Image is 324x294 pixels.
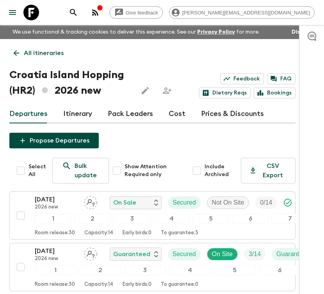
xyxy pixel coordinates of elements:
div: 3 [125,265,166,275]
p: We use functional & tracking cookies to deliver this experience. See our for more. [9,25,263,39]
a: Bookings [254,87,296,98]
div: Trip Fill [244,248,265,260]
span: Assign pack leader [84,250,97,256]
button: CSV Export [241,158,296,184]
div: 2 [74,214,110,224]
p: On Site [212,249,233,259]
div: 7 [272,214,308,224]
a: Cost [169,105,185,123]
p: To guarantee: 0 [161,282,198,288]
div: 5 [214,265,256,275]
p: Early birds: 0 [123,230,151,236]
button: [DATE]2026 newAssign pack leaderGuaranteedSecuredOn SiteTrip FillGuaranteed1234567Room release:30... [9,243,296,291]
p: On Sale [113,198,136,207]
p: Bulk update [75,161,99,180]
span: Select All [28,163,46,178]
div: Secured [168,196,201,209]
a: Feedback [220,73,264,84]
p: 3 / 14 [249,249,261,259]
p: Secured [173,198,196,207]
p: Secured [173,249,196,259]
div: 4 [169,265,211,275]
div: 5 [193,214,229,224]
span: Assign pack leader [84,198,97,205]
div: 1 [35,214,71,224]
a: Dietary Reqs [199,87,251,98]
button: [DATE]2026 newAssign pack leaderOn SaleSecuredNot On SiteTrip Fill1234567Room release:30Capacity:... [9,191,296,240]
div: On Site [207,248,238,260]
div: [PERSON_NAME][EMAIL_ADDRESS][DOMAIN_NAME] [169,6,315,19]
a: Itinerary [63,105,92,123]
p: All itineraries [24,48,64,58]
p: To guarantee: 3 [161,230,198,236]
a: Give feedback [109,6,163,19]
button: search adventures [66,5,81,20]
p: [DATE] [35,246,78,256]
p: Not On Site [212,198,244,207]
div: 6 [232,214,269,224]
p: 2026 new [35,256,78,262]
a: Bulk update [52,158,109,184]
span: Share this itinerary [159,83,175,98]
button: Edit this itinerary [137,83,153,98]
span: [PERSON_NAME][EMAIL_ADDRESS][DOMAIN_NAME] [178,10,314,16]
p: Guaranteed [276,249,310,259]
div: 1 [35,265,77,275]
button: Dismiss [290,27,315,37]
p: Room release: 30 [35,230,75,236]
a: All itineraries [9,45,68,61]
p: Room release: 30 [35,282,75,288]
p: Guaranteed [113,249,150,259]
p: 0 / 14 [260,198,272,207]
a: Privacy Policy [197,29,235,35]
div: Secured [168,248,201,260]
a: Prices & Discounts [201,105,264,123]
p: Capacity: 14 [84,230,113,236]
a: FAQ [267,73,296,84]
p: [DATE] [35,195,78,204]
button: menu [5,5,20,20]
a: Pack Leaders [108,105,153,123]
span: Show Attention Required only [125,163,186,178]
span: Include Archived [205,163,238,178]
div: 2 [80,265,121,275]
p: Early birds: 0 [123,282,151,288]
button: Propose Departures [9,133,99,148]
div: 3 [114,214,150,224]
p: 2026 new [35,204,78,210]
div: 4 [153,214,190,224]
div: Not On Site [207,196,249,209]
p: Capacity: 14 [84,282,113,288]
div: Trip Fill [255,196,277,209]
svg: Synced Successfully [283,198,292,207]
h1: Croatia Island Hopping (HR2) 2026 new [9,67,131,98]
span: Give feedback [121,10,162,16]
a: Departures [9,105,48,123]
div: 6 [259,265,301,275]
